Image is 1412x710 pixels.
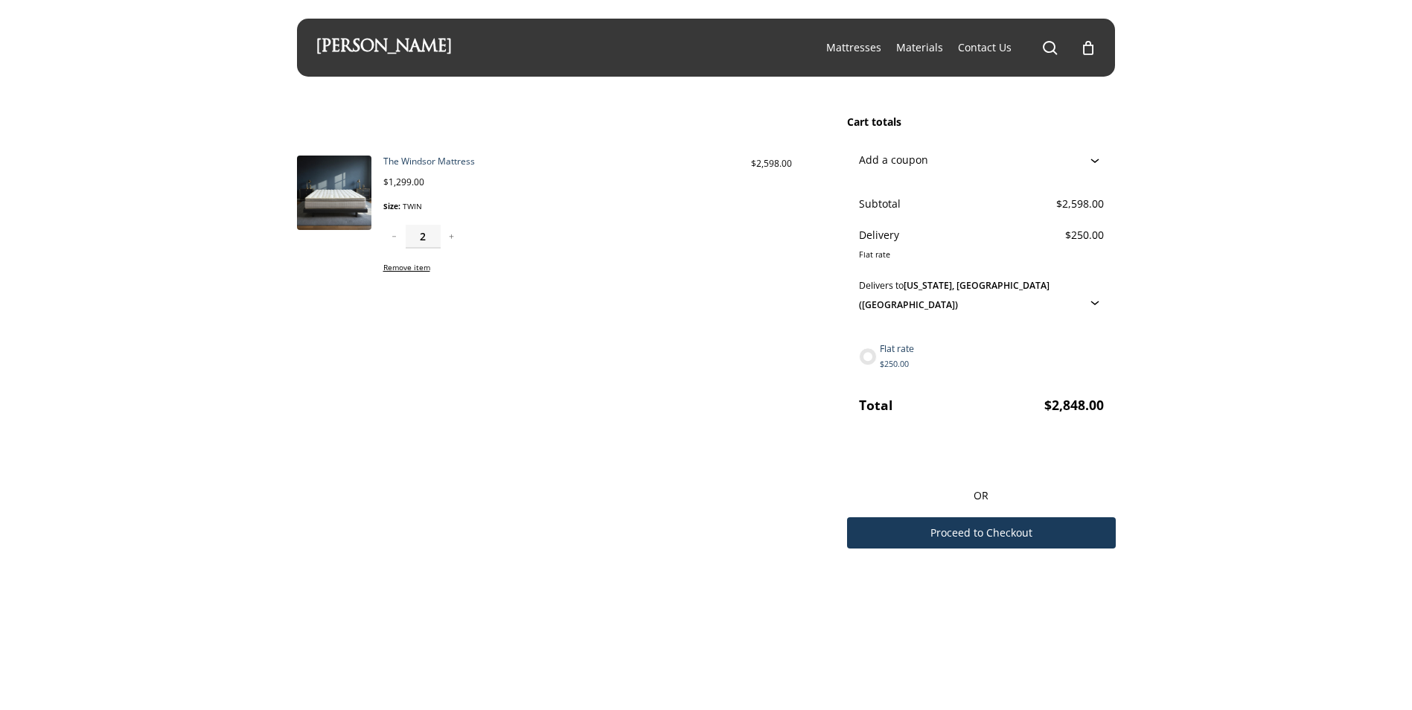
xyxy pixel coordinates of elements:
a: The Windsor Mattress [383,156,475,168]
input: Quantity of The Windsor Mattress in your cart. [406,225,441,249]
nav: Main Menu [819,19,1096,77]
span: $250.00 [880,359,909,369]
iframe: Secure express checkout frame [844,435,1112,477]
span: Mattresses [826,40,881,54]
input: Flat rate$250.00 [859,348,877,365]
button: Reduce quantity of The Windsor Mattress [383,225,406,249]
span: $1,299.00 [383,176,424,188]
h2: Cart totals [847,106,1115,138]
span: Materials [896,40,943,54]
a: [PERSON_NAME] [316,39,452,56]
span: $250.00 [1065,226,1104,245]
span: Proceed to Checkout [930,528,1032,538]
img: Windsor In Studio [297,156,371,230]
div: Or [847,486,1115,505]
a: Contact Us [958,40,1012,55]
span: Flat rate [880,340,1104,358]
button: Remove The Windsor Mattress from cart [383,258,430,277]
span: Contact Us [958,40,1012,54]
span: Product [297,115,332,128]
a: Materials [896,40,943,55]
span: TWIN [403,196,422,216]
span: $2,598.00 [751,157,792,170]
button: Increase quantity of The Windsor Mattress [441,225,463,249]
div: Delivers to[US_STATE], [GEOGRAPHIC_DATA] ([GEOGRAPHIC_DATA]) [859,276,1103,328]
span: $2,598.00 [1056,194,1104,214]
a: Proceed to Checkout [847,517,1115,549]
div: Add a coupon [859,150,1103,170]
span: Subtotal [859,194,1055,214]
a: Mattresses [826,40,881,55]
span: Total [859,395,1044,415]
span: Size : [383,196,400,216]
span: $2,848.00 [1044,396,1104,414]
span: Delivery [859,226,1064,245]
p: Delivers to [859,276,1079,328]
span: Total [758,115,780,128]
div: Flat rate [859,245,1103,264]
strong: [US_STATE], [GEOGRAPHIC_DATA] ([GEOGRAPHIC_DATA]) [859,279,1050,311]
